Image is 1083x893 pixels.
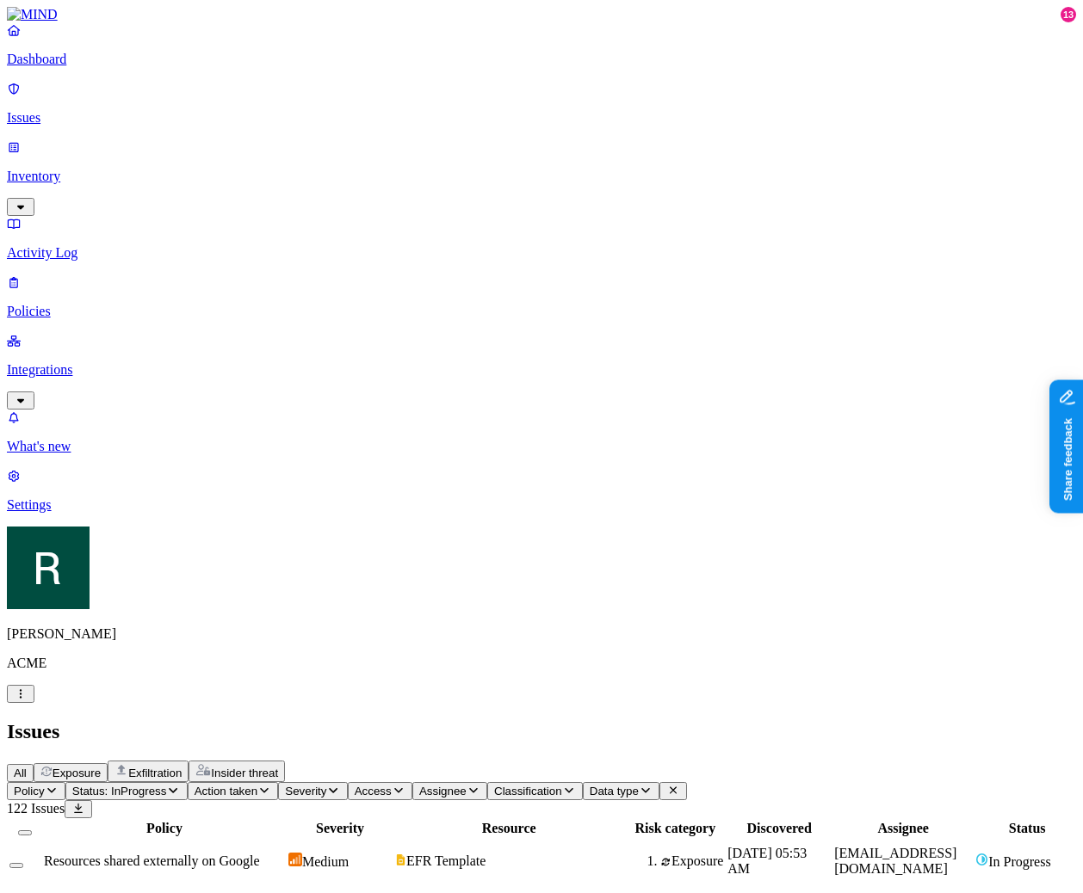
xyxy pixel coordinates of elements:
[7,720,1076,743] h2: Issues
[7,169,1076,184] p: Inventory
[44,853,260,868] span: Resources shared externally on Google
[988,854,1050,869] span: In Progress
[7,52,1076,67] p: Dashboard
[7,274,1076,319] a: Policies
[7,439,1076,454] p: What's new
[406,853,486,868] span: EFR Template
[626,821,724,836] div: Risk category
[211,767,278,779] span: Insider threat
[7,468,1076,513] a: Settings
[975,853,988,866] img: status-in-progress
[834,821,972,836] div: Assignee
[7,362,1076,378] p: Integrations
[590,785,639,798] span: Data type
[7,304,1076,319] p: Policies
[727,821,831,836] div: Discovered
[14,785,45,798] span: Policy
[128,767,182,779] span: Exfiltration
[355,785,392,798] span: Access
[419,785,467,798] span: Assignee
[1061,7,1076,22] div: 13
[494,785,562,798] span: Classification
[7,22,1076,67] a: Dashboard
[660,853,724,869] div: Exposure
[7,333,1076,407] a: Integrations
[288,821,392,836] div: Severity
[395,854,406,865] img: google-slides
[7,626,1076,642] p: [PERSON_NAME]
[7,801,65,816] span: 122 Issues
[395,821,622,836] div: Resource
[727,846,807,876] span: [DATE] 05:53 AM
[9,863,23,868] button: Select row
[7,7,1076,22] a: MIND
[7,656,1076,671] p: ACME
[7,7,58,22] img: MIND
[14,767,27,779] span: All
[195,785,257,798] span: Action taken
[72,785,167,798] span: Status: InProgress
[7,81,1076,126] a: Issues
[288,853,302,866] img: severity-medium
[7,216,1076,261] a: Activity Log
[302,854,349,869] span: Medium
[7,245,1076,261] p: Activity Log
[53,767,101,779] span: Exposure
[7,527,90,609] img: Ron Rabinovich
[44,821,285,836] div: Policy
[7,497,1076,513] p: Settings
[7,139,1076,213] a: Inventory
[18,830,32,835] button: Select all
[285,785,326,798] span: Severity
[7,410,1076,454] a: What's new
[7,110,1076,126] p: Issues
[834,846,956,876] span: [EMAIL_ADDRESS][DOMAIN_NAME]
[975,821,1079,836] div: Status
